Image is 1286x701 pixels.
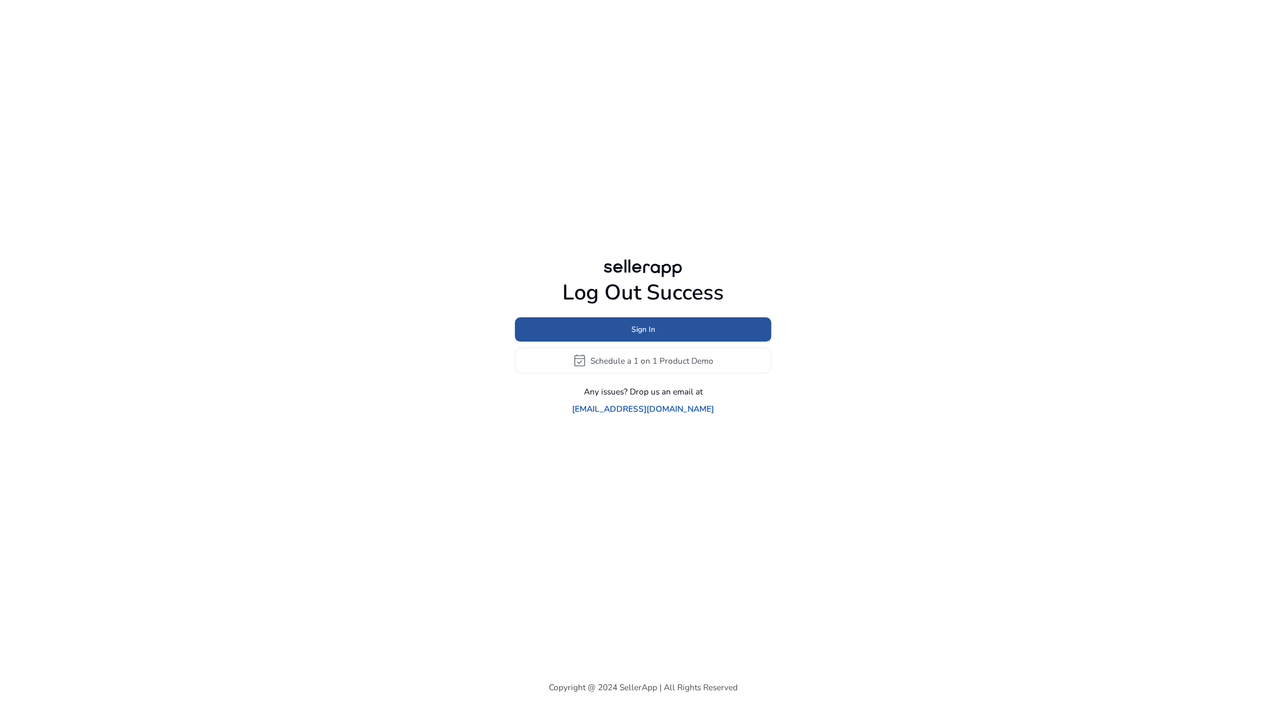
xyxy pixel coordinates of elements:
[572,403,714,415] a: [EMAIL_ADDRESS][DOMAIN_NAME]
[631,324,655,335] span: Sign In
[515,280,771,306] h1: Log Out Success
[573,353,587,367] span: event_available
[515,317,771,342] button: Sign In
[584,385,703,398] p: Any issues? Drop us an email at
[515,348,771,373] button: event_availableSchedule a 1 on 1 Product Demo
